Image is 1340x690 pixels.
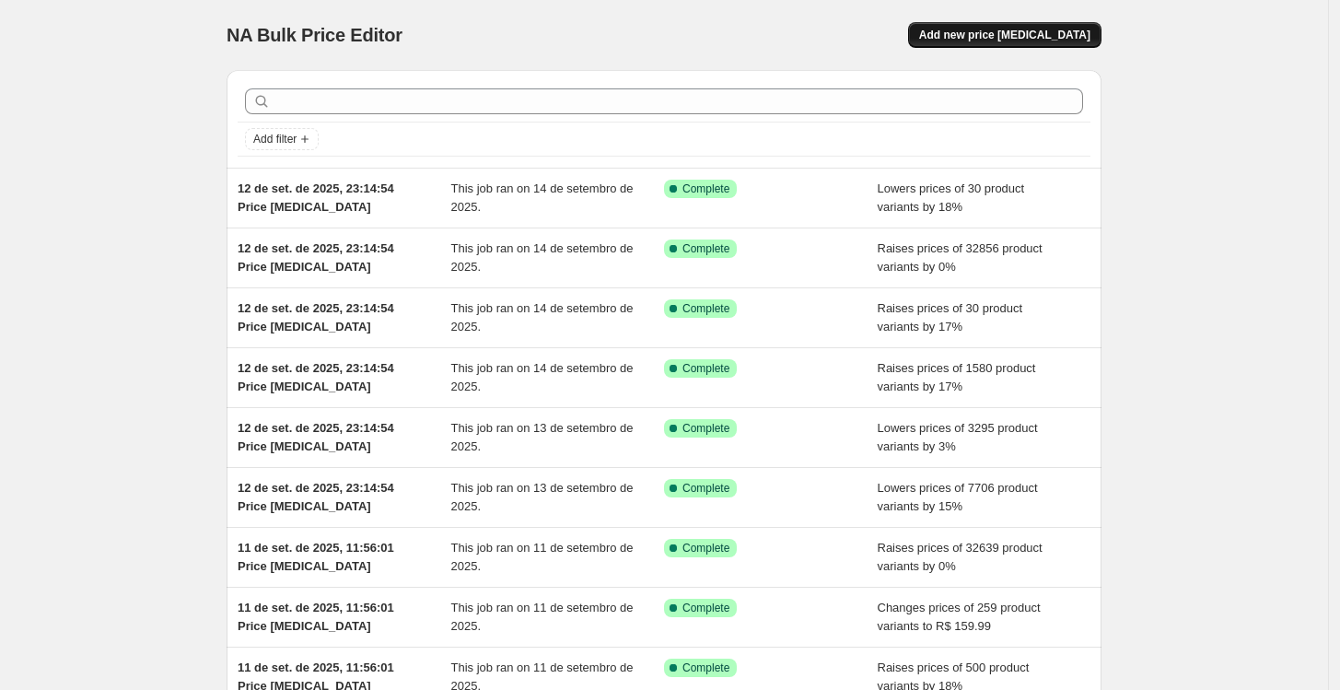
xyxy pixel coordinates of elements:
span: Add new price [MEDICAL_DATA] [919,28,1090,42]
span: Complete [682,481,729,496]
span: This job ran on 14 de setembro de 2025. [451,361,634,393]
span: Lowers prices of 3295 product variants by 3% [878,421,1038,453]
span: This job ran on 11 de setembro de 2025. [451,601,634,633]
span: This job ran on 14 de setembro de 2025. [451,241,634,274]
span: Raises prices of 32639 product variants by 0% [878,541,1043,573]
span: This job ran on 13 de setembro de 2025. [451,481,634,513]
span: This job ran on 14 de setembro de 2025. [451,181,634,214]
span: 12 de set. de 2025, 23:14:54 Price [MEDICAL_DATA] [238,241,394,274]
button: Add new price [MEDICAL_DATA] [908,22,1101,48]
span: Raises prices of 1580 product variants by 17% [878,361,1036,393]
span: 12 de set. de 2025, 23:14:54 Price [MEDICAL_DATA] [238,421,394,453]
span: Complete [682,421,729,436]
span: This job ran on 11 de setembro de 2025. [451,541,634,573]
span: NA Bulk Price Editor [227,25,402,45]
span: 11 de set. de 2025, 11:56:01 Price [MEDICAL_DATA] [238,601,394,633]
span: Complete [682,541,729,556]
span: 12 de set. de 2025, 23:14:54 Price [MEDICAL_DATA] [238,181,394,214]
span: Complete [682,601,729,615]
span: Complete [682,361,729,376]
span: Complete [682,301,729,316]
span: 12 de set. de 2025, 23:14:54 Price [MEDICAL_DATA] [238,481,394,513]
span: Lowers prices of 7706 product variants by 15% [878,481,1038,513]
span: Changes prices of 259 product variants to R$ 159.99 [878,601,1041,633]
button: Add filter [245,128,319,150]
span: Complete [682,661,729,675]
span: 11 de set. de 2025, 11:56:01 Price [MEDICAL_DATA] [238,541,394,573]
span: This job ran on 13 de setembro de 2025. [451,421,634,453]
span: Lowers prices of 30 product variants by 18% [878,181,1025,214]
span: Add filter [253,132,297,146]
span: 12 de set. de 2025, 23:14:54 Price [MEDICAL_DATA] [238,361,394,393]
span: Raises prices of 30 product variants by 17% [878,301,1023,333]
span: 12 de set. de 2025, 23:14:54 Price [MEDICAL_DATA] [238,301,394,333]
span: Complete [682,181,729,196]
span: Raises prices of 32856 product variants by 0% [878,241,1043,274]
span: This job ran on 14 de setembro de 2025. [451,301,634,333]
span: Complete [682,241,729,256]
